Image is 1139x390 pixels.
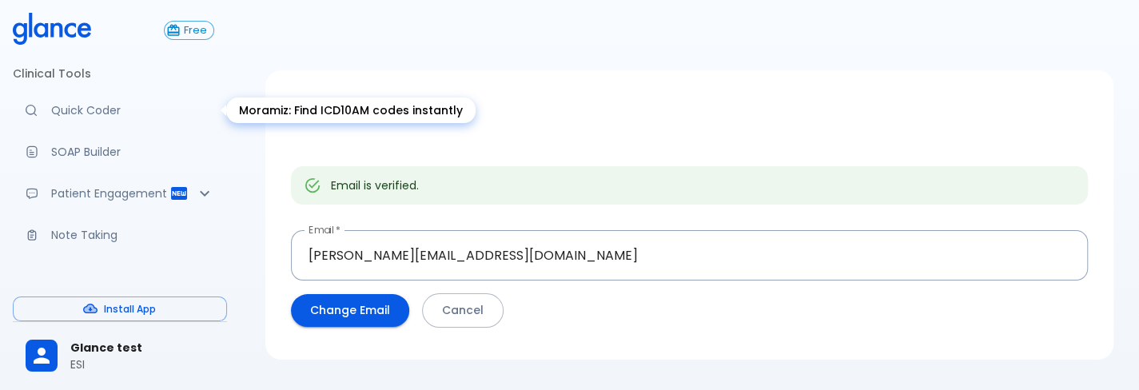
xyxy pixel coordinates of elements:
[291,96,1088,128] h3: Change Email
[13,296,227,321] button: Install App
[164,21,227,40] a: Click to view or change your subscription
[51,185,169,201] p: Patient Engagement
[13,134,227,169] a: Docugen: Compose a clinical documentation in seconds
[13,217,227,253] a: Advanced note-taking
[13,93,227,128] a: Moramiz: Find ICD10AM codes instantly
[51,144,214,160] p: SOAP Builder
[51,227,214,243] p: Note Taking
[70,356,214,372] p: ESI
[164,21,214,40] button: Free
[51,102,214,118] p: Quick Coder
[291,294,409,327] button: Change Email
[13,272,227,310] li: Support
[13,54,227,93] li: Clinical Tools
[13,328,227,384] div: Glance testESI
[13,176,227,211] div: Patient Reports & Referrals
[70,340,214,356] span: Glance test
[177,25,213,37] span: Free
[422,293,504,328] button: Cancel
[291,96,323,128] a: Back
[226,97,476,123] div: Moramiz: Find ICD10AM codes instantly
[331,171,419,200] div: Email is verified.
